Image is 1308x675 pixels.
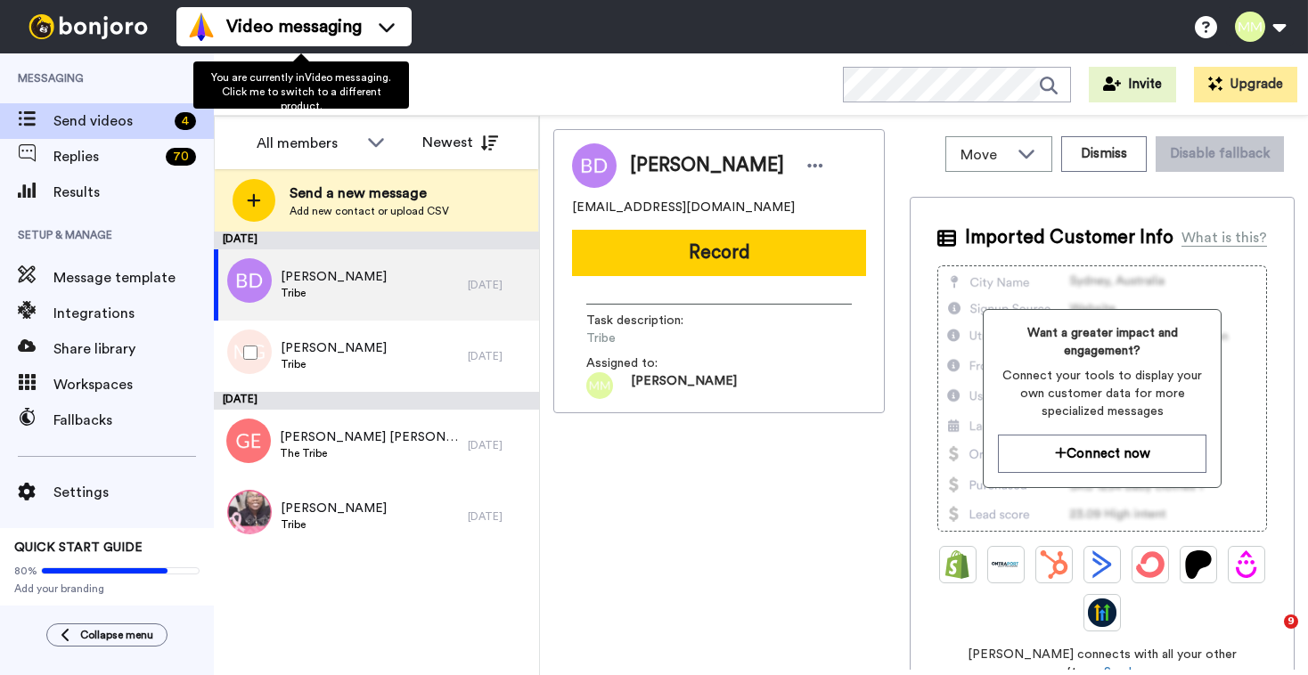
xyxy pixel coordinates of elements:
[965,224,1173,251] span: Imported Customer Info
[468,278,530,292] div: [DATE]
[46,623,168,647] button: Collapse menu
[214,392,539,410] div: [DATE]
[1247,614,1290,657] iframe: Intercom live chat
[998,435,1207,473] button: Connect now
[1194,67,1297,102] button: Upgrade
[227,490,272,534] img: f09f94fd-3a06-4aa7-b4ab-30314bc64eb8.jpg
[187,12,216,41] img: vm-color.svg
[1089,67,1176,102] button: Invite
[14,564,37,578] span: 80%
[1136,550,1165,579] img: ConvertKit
[21,14,155,39] img: bj-logo-header-white.svg
[14,581,200,596] span: Add your branding
[586,372,613,399] img: mm.png
[1088,550,1116,579] img: ActiveCampaign
[226,419,271,463] img: ge.png
[468,349,530,363] div: [DATE]
[586,329,756,347] span: Tribe
[961,144,1009,166] span: Move
[631,372,737,399] span: [PERSON_NAME]
[944,550,972,579] img: Shopify
[53,338,214,360] span: Share library
[630,152,784,179] span: [PERSON_NAME]
[227,258,272,303] img: bd.png
[1284,614,1298,629] span: 9
[281,500,387,517] span: [PERSON_NAME]
[53,482,214,503] span: Settings
[281,357,387,371] span: Tribe
[1061,136,1147,172] button: Dismiss
[80,628,153,642] span: Collapse menu
[166,148,196,166] div: 70
[998,367,1207,420] span: Connect your tools to display your own customer data for more specialized messages
[992,550,1020,579] img: Ontraport
[586,312,711,329] span: Task description :
[214,232,539,249] div: [DATE]
[53,267,214,289] span: Message template
[211,72,391,111] span: You are currently in Video messaging . Click me to switch to a different product.
[280,446,459,460] span: The Tribe
[53,374,214,395] span: Workspaces
[281,339,387,357] span: [PERSON_NAME]
[53,182,214,203] span: Results
[175,112,196,130] div: 4
[53,110,168,132] span: Send videos
[281,517,387,532] span: Tribe
[1184,550,1213,579] img: Patreon
[1040,550,1068,579] img: Hubspot
[53,410,214,431] span: Fallbacks
[280,428,459,446] span: [PERSON_NAME] [PERSON_NAME]
[1088,598,1116,627] img: GoHighLevel
[53,146,159,167] span: Replies
[409,125,511,160] button: Newest
[572,199,795,216] span: [EMAIL_ADDRESS][DOMAIN_NAME]
[290,183,449,204] span: Send a new message
[572,230,866,276] button: Record
[998,324,1207,360] span: Want a greater impact and engagement?
[1156,136,1284,172] button: Disable fallback
[281,286,387,300] span: Tribe
[1232,550,1261,579] img: Drip
[572,143,617,188] img: Image of Barbie Demers
[1181,227,1267,248] div: What is this?
[257,133,358,154] div: All members
[226,14,362,39] span: Video messaging
[468,509,530,524] div: [DATE]
[468,438,530,452] div: [DATE]
[53,303,214,324] span: Integrations
[290,204,449,218] span: Add new contact or upload CSV
[281,268,387,286] span: [PERSON_NAME]
[586,354,711,372] span: Assigned to:
[14,541,143,554] span: QUICK START GUIDE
